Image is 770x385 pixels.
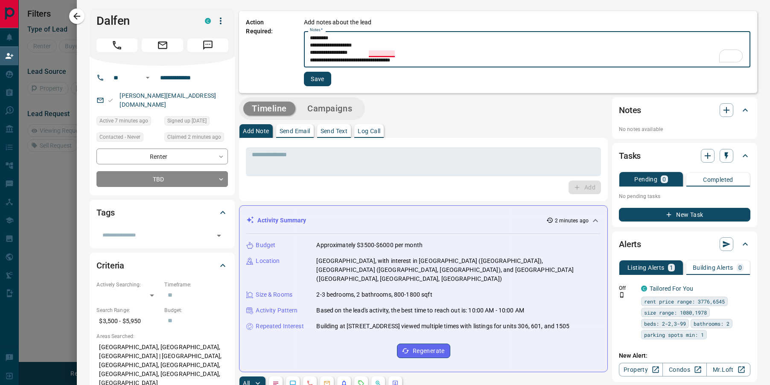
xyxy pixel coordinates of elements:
svg: Email Valid [108,97,114,103]
p: Approximately $3500-$6000 per month [316,241,423,250]
p: Size & Rooms [256,290,292,299]
div: Tags [96,202,228,223]
span: Email [142,38,183,52]
p: Budget [256,241,275,250]
span: rent price range: 3776,6545 [644,297,725,306]
div: Tasks [619,146,750,166]
p: Timeframe: [164,281,228,289]
span: Message [187,38,228,52]
button: Open [143,73,153,83]
p: Action Required: [246,18,291,86]
div: Tue Apr 27 2021 [164,116,228,128]
button: Open [213,230,225,242]
p: Log Call [358,128,380,134]
button: Campaigns [299,102,361,116]
div: Renter [96,149,228,164]
svg: Push Notification Only [619,292,625,298]
h2: Tasks [619,149,641,163]
h2: Alerts [619,237,641,251]
span: beds: 2-2,3-99 [644,319,686,328]
p: Repeated Interest [256,322,303,331]
textarea: To enrich screen reader interactions, please activate Accessibility in Grammarly extension settings [310,35,744,64]
div: Activity Summary2 minutes ago [246,213,601,228]
p: Areas Searched: [96,332,228,340]
div: Tue Aug 19 2025 [164,132,228,144]
p: Search Range: [96,306,160,314]
h2: Criteria [96,259,124,272]
a: Property [619,363,663,376]
p: Send Email [280,128,310,134]
p: Off [619,284,636,292]
p: Add Note [243,128,269,134]
h1: Dalfen [96,14,192,28]
button: Timeline [243,102,295,116]
span: bathrooms: 2 [694,319,729,328]
p: 0 [738,265,742,271]
a: Tailored For You [650,285,693,292]
span: Active 7 minutes ago [99,117,148,125]
p: 0 [662,176,666,182]
h2: Notes [619,103,641,117]
div: condos.ca [205,18,211,24]
p: New Alert: [619,351,750,360]
p: No notes available [619,125,750,133]
span: parking spots min: 1 [644,330,704,339]
p: Building at [STREET_ADDRESS] viewed multiple times with listings for units 306, 601, and 1505 [316,322,569,331]
h2: Tags [96,206,114,219]
p: No pending tasks [619,190,750,203]
p: [GEOGRAPHIC_DATA], with interest in [GEOGRAPHIC_DATA] ([GEOGRAPHIC_DATA]), [GEOGRAPHIC_DATA] ([GE... [316,257,601,283]
a: Condos [662,363,706,376]
p: Activity Pattern [256,306,297,315]
button: Save [304,72,331,86]
p: Send Text [321,128,348,134]
p: 1 [670,265,673,271]
div: Alerts [619,234,750,254]
div: Notes [619,100,750,120]
p: 2-3 bedrooms, 2 bathrooms, 800-1800 sqft [316,290,432,299]
div: Tue Aug 19 2025 [96,116,160,128]
span: Call [96,38,137,52]
p: Activity Summary [257,216,306,225]
span: Claimed 2 minutes ago [167,133,221,141]
a: [PERSON_NAME][EMAIL_ADDRESS][DOMAIN_NAME] [120,92,216,108]
button: New Task [619,208,750,222]
p: Budget: [164,306,228,314]
label: Notes [310,27,323,33]
p: Based on the lead's activity, the best time to reach out is: 10:00 AM - 10:00 AM [316,306,524,315]
div: condos.ca [641,286,647,292]
p: Listing Alerts [627,265,665,271]
div: TBD [96,171,228,187]
button: Regenerate [397,344,450,358]
span: Signed up [DATE] [167,117,207,125]
p: Add notes about the lead [304,18,371,27]
div: Criteria [96,255,228,276]
p: Completed [703,177,733,183]
span: Contacted - Never [99,133,140,141]
p: Pending [634,176,657,182]
p: Building Alerts [693,265,733,271]
p: Actively Searching: [96,281,160,289]
p: $3,500 - $5,950 [96,314,160,328]
p: 2 minutes ago [555,217,589,225]
p: Location [256,257,280,265]
span: size range: 1080,1978 [644,308,707,317]
a: Mr.Loft [706,363,750,376]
